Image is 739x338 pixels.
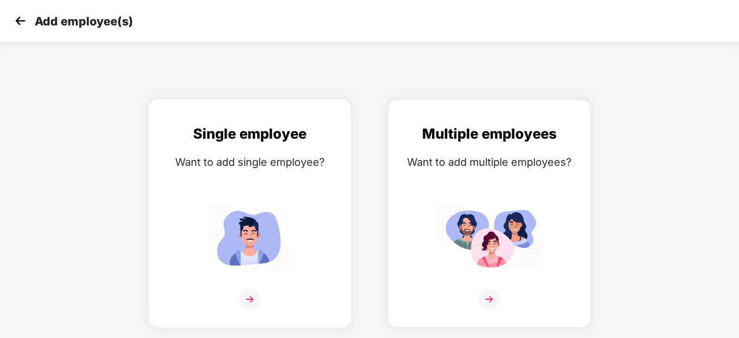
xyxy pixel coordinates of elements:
[35,14,133,28] p: Add employee(s)
[161,123,339,145] div: Single employee
[400,154,578,170] div: Want to add multiple employees?
[437,202,541,274] img: svg+xml;base64,PHN2ZyB4bWxucz0iaHR0cDovL3d3dy53My5vcmcvMjAwMC9zdmciIGlkPSJNdWx0aXBsZV9lbXBsb3llZS...
[479,289,500,310] img: svg+xml;base64,PHN2ZyB4bWxucz0iaHR0cDovL3d3dy53My5vcmcvMjAwMC9zdmciIHdpZHRoPSIzNiIgaGVpZ2h0PSIzNi...
[239,289,260,310] img: svg+xml;base64,PHN2ZyB4bWxucz0iaHR0cDovL3d3dy53My5vcmcvMjAwMC9zdmciIHdpZHRoPSIzNiIgaGVpZ2h0PSIzNi...
[198,202,302,274] img: svg+xml;base64,PHN2ZyB4bWxucz0iaHR0cDovL3d3dy53My5vcmcvMjAwMC9zdmciIGlkPSJTaW5nbGVfZW1wbG95ZWUiIH...
[400,123,578,145] div: Multiple employees
[161,154,339,170] div: Want to add single employee?
[12,12,29,29] img: svg+xml;base64,PHN2ZyB4bWxucz0iaHR0cDovL3d3dy53My5vcmcvMjAwMC9zdmciIHdpZHRoPSIzMCIgaGVpZ2h0PSIzMC...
